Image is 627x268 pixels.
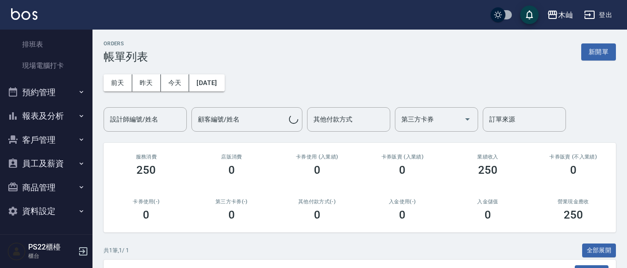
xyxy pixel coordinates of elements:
button: 前天 [104,74,132,91]
h3: 0 [570,164,577,177]
h2: 入金儲值 [456,199,520,205]
button: [DATE] [189,74,224,91]
h2: 卡券使用 (入業績) [285,154,349,160]
h3: 0 [228,164,235,177]
h2: 卡券販賣 (不入業績) [541,154,605,160]
a: 新開單 [581,47,616,56]
h2: 其他付款方式(-) [285,199,349,205]
h2: 營業現金應收 [541,199,605,205]
h2: 卡券使用(-) [115,199,178,205]
h3: 0 [399,208,406,221]
h3: 服務消費 [115,154,178,160]
h3: 250 [478,164,498,177]
h3: 250 [136,164,156,177]
img: Person [7,242,26,261]
button: 新開單 [581,43,616,61]
h3: 0 [314,164,320,177]
p: 櫃台 [28,252,75,260]
h2: ORDERS [104,41,148,47]
button: 資料設定 [4,199,89,223]
h5: PS22櫃檯 [28,243,75,252]
button: 全部展開 [582,244,616,258]
h3: 0 [228,208,235,221]
h3: 0 [143,208,149,221]
h3: 0 [485,208,491,221]
h2: 入金使用(-) [371,199,434,205]
h2: 業績收入 [456,154,520,160]
a: 排班表 [4,34,89,55]
h2: 第三方卡券(-) [200,199,264,205]
img: Logo [11,8,37,20]
button: 客戶管理 [4,128,89,152]
p: 共 1 筆, 1 / 1 [104,246,129,255]
button: 員工及薪資 [4,152,89,176]
button: 商品管理 [4,176,89,200]
h3: 0 [314,208,320,221]
button: Open [460,112,475,127]
a: 現場電腦打卡 [4,55,89,76]
button: 木屾 [543,6,577,24]
h3: 帳單列表 [104,50,148,63]
button: 報表及分析 [4,104,89,128]
button: 預約管理 [4,80,89,104]
button: save [520,6,539,24]
button: 登出 [580,6,616,24]
h3: 250 [564,208,583,221]
div: 木屾 [558,9,573,21]
button: 今天 [161,74,190,91]
h2: 卡券販賣 (入業績) [371,154,434,160]
h3: 0 [399,164,406,177]
button: 昨天 [132,74,161,91]
h2: 店販消費 [200,154,264,160]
